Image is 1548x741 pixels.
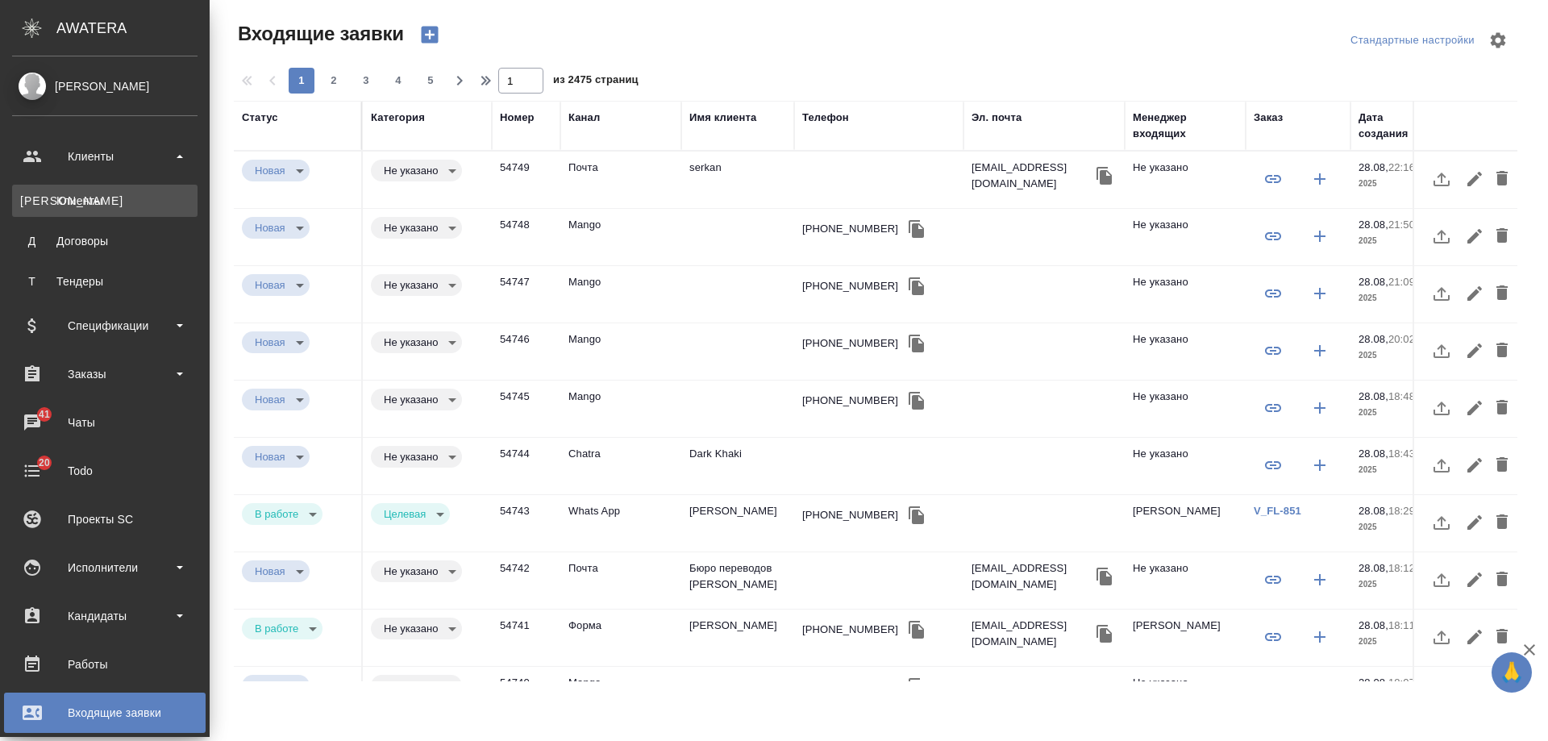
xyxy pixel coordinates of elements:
[385,73,411,89] span: 4
[353,73,379,89] span: 3
[379,335,443,349] button: Не указано
[560,667,681,723] td: Mango
[492,495,560,552] td: 54743
[560,438,681,494] td: Chatra
[905,331,929,356] button: Скопировать
[29,455,60,471] span: 20
[1488,618,1516,656] button: Удалить
[1300,560,1339,599] button: Создать заказ
[379,450,443,464] button: Не указано
[4,693,206,733] a: Входящие заявки
[1300,675,1339,714] button: Создать заказ
[1346,28,1479,53] div: split button
[1254,505,1301,517] a: V_FL-851
[905,503,929,527] button: Скопировать
[1359,110,1423,142] div: Дата создания
[1488,503,1516,542] button: Удалить
[1359,233,1439,249] p: 2025
[1254,560,1292,599] button: Привязать к существующему заказу
[1461,560,1488,599] button: Редактировать
[1388,676,1415,689] p: 18:07
[1388,333,1415,345] p: 20:02
[371,274,462,296] div: Новая
[1300,389,1339,427] button: Создать заказ
[20,273,189,289] div: Тендеры
[12,459,198,483] div: Todo
[250,393,290,406] button: Новая
[1359,161,1388,173] p: 28.08,
[802,221,898,237] div: [PHONE_NUMBER]
[379,507,431,521] button: Целевая
[12,652,198,676] div: Работы
[4,402,206,443] a: 41Чаты
[242,274,310,296] div: Новая
[1388,448,1415,460] p: 18:43
[321,73,347,89] span: 2
[1388,562,1415,574] p: 18:12
[12,314,198,338] div: Спецификации
[1388,390,1415,402] p: 18:48
[242,503,322,525] div: Новая
[250,278,290,292] button: Новая
[492,552,560,609] td: 54742
[560,495,681,552] td: Whats App
[1479,21,1517,60] span: Настроить таблицу
[560,152,681,208] td: Почта
[802,679,898,695] div: [PHONE_NUMBER]
[250,450,290,464] button: Новая
[1422,618,1461,656] button: Загрузить файл
[371,160,462,181] div: Новая
[972,110,1022,126] div: Эл. почта
[1461,503,1488,542] button: Редактировать
[972,618,1092,650] p: [EMAIL_ADDRESS][DOMAIN_NAME]
[1254,274,1292,313] button: Привязать к существующему заказу
[681,152,794,208] td: serkan
[1359,619,1388,631] p: 28.08,
[568,110,600,126] div: Канал
[1092,164,1117,188] button: Скопировать
[1254,446,1292,485] button: Привязать к существующему заказу
[371,110,425,126] div: Категория
[492,381,560,437] td: 54745
[681,610,794,666] td: [PERSON_NAME]
[1388,161,1415,173] p: 22:16
[560,552,681,609] td: Почта
[242,160,310,181] div: Новая
[1300,160,1339,198] button: Создать заказ
[12,144,198,169] div: Клиенты
[250,679,290,693] button: Новая
[1254,675,1292,714] button: Привязать к существующему заказу
[1254,618,1292,656] button: Привязать к существующему заказу
[250,335,290,349] button: Новая
[1300,274,1339,313] button: Создать заказ
[1461,217,1488,256] button: Редактировать
[492,438,560,494] td: 54744
[1461,160,1488,198] button: Редактировать
[1488,274,1516,313] button: Удалить
[1488,331,1516,370] button: Удалить
[802,335,898,352] div: [PHONE_NUMBER]
[1254,389,1292,427] button: Привязать к существующему заказу
[560,266,681,323] td: Mango
[371,618,462,639] div: Новая
[1422,389,1461,427] button: Загрузить файл
[1359,676,1388,689] p: 28.08,
[1422,274,1461,313] button: Загрузить файл
[410,21,449,48] button: Создать
[1388,219,1415,231] p: 21:50
[1359,405,1439,421] p: 2025
[1359,448,1388,460] p: 28.08,
[234,21,404,47] span: Входящие заявки
[242,389,310,410] div: Новая
[12,410,198,435] div: Чаты
[1488,217,1516,256] button: Удалить
[1422,217,1461,256] button: Загрузить файл
[1359,290,1439,306] p: 2025
[1488,446,1516,485] button: Удалить
[379,679,443,693] button: Не указано
[1359,219,1388,231] p: 28.08,
[379,221,443,235] button: Не указано
[1254,331,1292,370] button: Привязать к существующему заказу
[972,160,1092,192] p: [EMAIL_ADDRESS][DOMAIN_NAME]
[250,564,290,578] button: Новая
